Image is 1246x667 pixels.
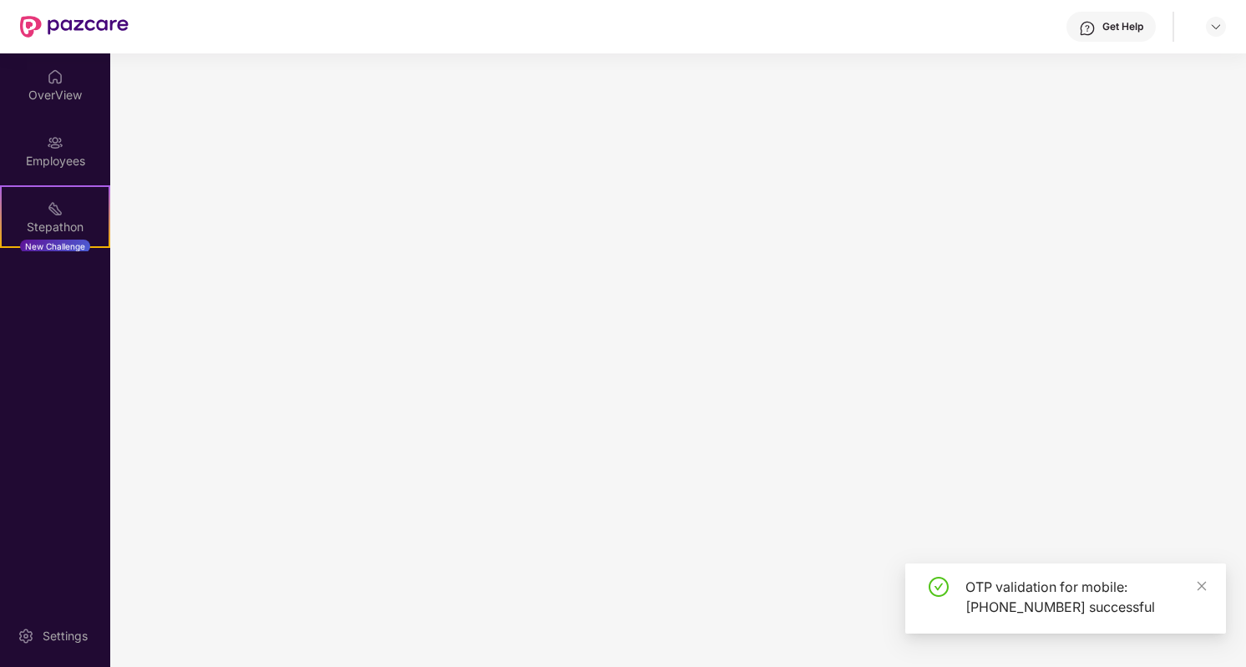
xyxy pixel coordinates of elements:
span: close [1196,580,1208,592]
img: svg+xml;base64,PHN2ZyB4bWxucz0iaHR0cDovL3d3dy53My5vcmcvMjAwMC9zdmciIHdpZHRoPSIyMSIgaGVpZ2h0PSIyMC... [47,200,63,217]
img: svg+xml;base64,PHN2ZyBpZD0iU2V0dGluZy0yMHgyMCIgeG1sbnM9Imh0dHA6Ly93d3cudzMub3JnLzIwMDAvc3ZnIiB3aW... [18,628,34,644]
div: Stepathon [2,219,109,235]
img: svg+xml;base64,PHN2ZyBpZD0iRW1wbG95ZWVzIiB4bWxucz0iaHR0cDovL3d3dy53My5vcmcvMjAwMC9zdmciIHdpZHRoPS... [47,134,63,151]
img: New Pazcare Logo [20,16,129,38]
img: svg+xml;base64,PHN2ZyBpZD0iRHJvcGRvd24tMzJ4MzIiIHhtbG5zPSJodHRwOi8vd3d3LnczLm9yZy8yMDAwL3N2ZyIgd2... [1209,20,1223,33]
div: Settings [38,628,93,644]
div: New Challenge [20,240,90,253]
div: Get Help [1102,20,1143,33]
span: check-circle [929,577,949,597]
div: OTP validation for mobile: [PHONE_NUMBER] successful [965,577,1206,617]
img: svg+xml;base64,PHN2ZyBpZD0iSG9tZSIgeG1sbnM9Imh0dHA6Ly93d3cudzMub3JnLzIwMDAvc3ZnIiB3aWR0aD0iMjAiIG... [47,68,63,85]
img: svg+xml;base64,PHN2ZyBpZD0iSGVscC0zMngzMiIgeG1sbnM9Imh0dHA6Ly93d3cudzMub3JnLzIwMDAvc3ZnIiB3aWR0aD... [1079,20,1096,37]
